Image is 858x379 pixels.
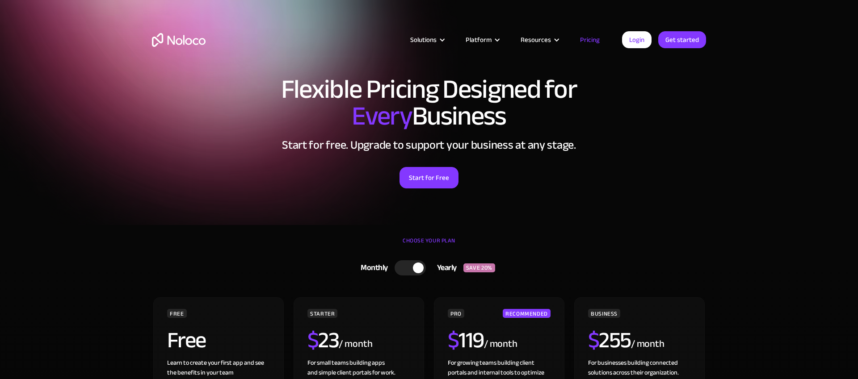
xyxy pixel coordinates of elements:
h2: Free [167,329,206,351]
div: PRO [448,309,464,318]
div: FREE [167,309,187,318]
a: Get started [658,31,706,48]
div: Platform [454,34,509,46]
div: Platform [466,34,492,46]
span: $ [588,319,599,361]
h2: Start for free. Upgrade to support your business at any stage. [152,138,706,152]
span: $ [307,319,319,361]
div: / month [631,337,665,351]
a: Start for Free [400,167,458,188]
h2: 23 [307,329,339,351]
a: Pricing [569,34,611,46]
div: Resources [509,34,569,46]
div: Resources [521,34,551,46]
h1: Flexible Pricing Designed for Business [152,76,706,129]
span: Every [352,91,412,141]
div: SAVE 20% [463,263,495,272]
div: Solutions [410,34,437,46]
a: home [152,33,206,47]
div: STARTER [307,309,337,318]
div: BUSINESS [588,309,620,318]
div: RECOMMENDED [503,309,551,318]
h2: 119 [448,329,484,351]
div: Solutions [399,34,454,46]
div: Yearly [426,261,463,275]
div: / month [484,337,517,351]
h2: 255 [588,329,631,351]
div: Monthly [349,261,395,275]
span: $ [448,319,459,361]
a: Login [622,31,652,48]
div: / month [339,337,372,351]
div: CHOOSE YOUR PLAN [152,234,706,256]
